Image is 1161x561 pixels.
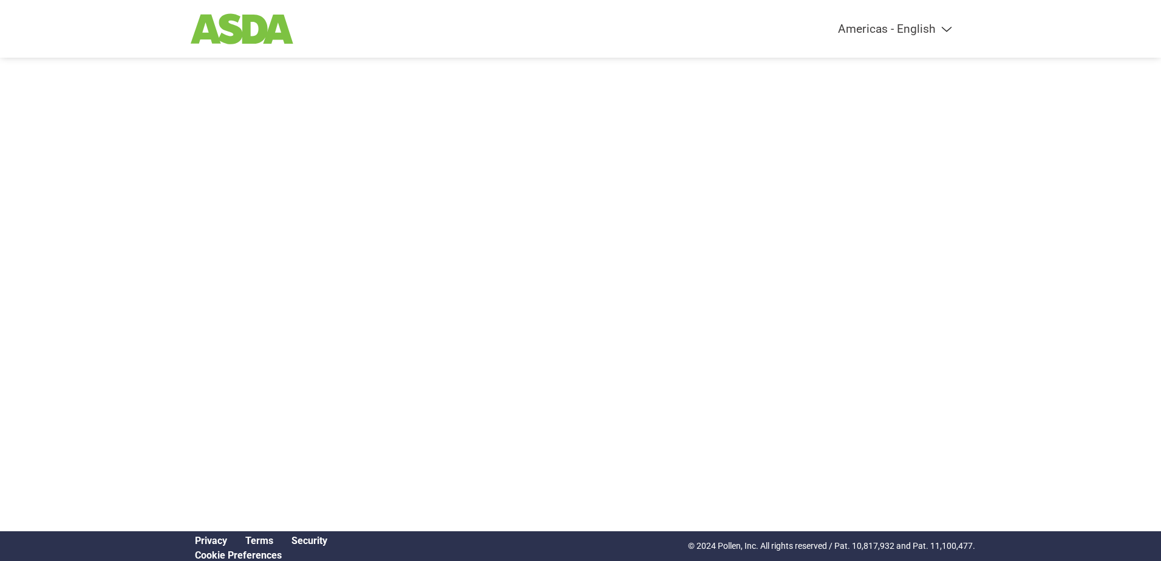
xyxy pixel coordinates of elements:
a: Privacy [195,535,227,546]
a: Terms [245,535,273,546]
div: Open Cookie Preferences Modal [186,549,336,561]
a: Security [291,535,327,546]
a: Cookie Preferences, opens a dedicated popup modal window [195,549,282,561]
img: ASDA [186,12,299,46]
p: © 2024 Pollen, Inc. All rights reserved / Pat. 10,817,932 and Pat. 11,100,477. [688,540,975,552]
